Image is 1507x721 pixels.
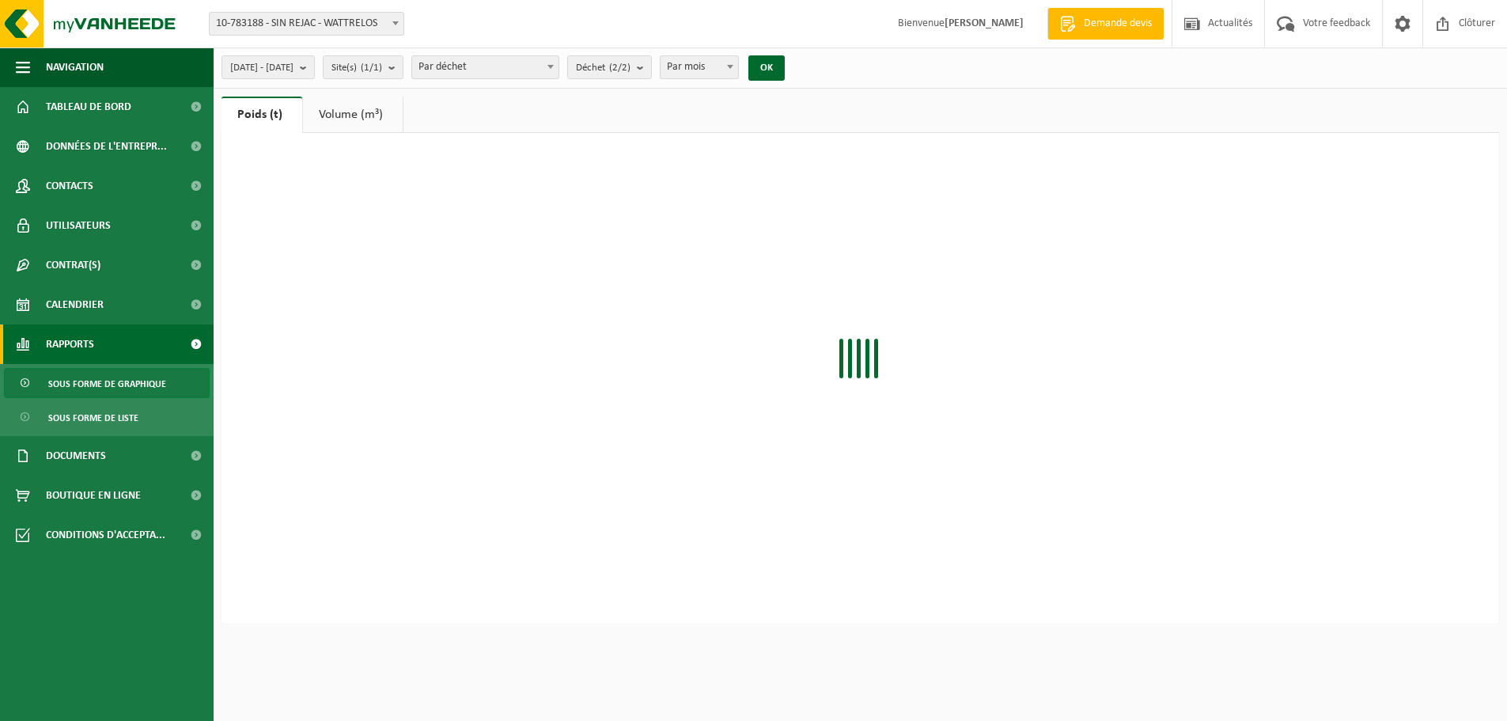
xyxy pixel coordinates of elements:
[46,515,165,555] span: Conditions d'accepta...
[1047,8,1164,40] a: Demande devis
[210,13,403,35] span: 10-783188 - SIN REJAC - WATTRELOS
[46,47,104,87] span: Navigation
[46,436,106,476] span: Documents
[323,55,403,79] button: Site(s)(1/1)
[46,285,104,324] span: Calendrier
[46,206,111,245] span: Utilisateurs
[46,87,131,127] span: Tableau de bord
[209,12,404,36] span: 10-783188 - SIN REJAC - WATTRELOS
[46,245,100,285] span: Contrat(s)
[230,56,293,80] span: [DATE] - [DATE]
[412,56,558,78] span: Par déchet
[48,369,166,399] span: Sous forme de graphique
[222,97,302,133] a: Poids (t)
[46,324,94,364] span: Rapports
[411,55,559,79] span: Par déchet
[46,166,93,206] span: Contacts
[660,55,739,79] span: Par mois
[748,55,785,81] button: OK
[46,127,167,166] span: Données de l'entrepr...
[4,402,210,432] a: Sous forme de liste
[945,17,1024,29] strong: [PERSON_NAME]
[1080,16,1156,32] span: Demande devis
[222,55,315,79] button: [DATE] - [DATE]
[567,55,652,79] button: Déchet(2/2)
[609,63,630,73] count: (2/2)
[331,56,382,80] span: Site(s)
[46,476,141,515] span: Boutique en ligne
[576,56,630,80] span: Déchet
[661,56,738,78] span: Par mois
[361,63,382,73] count: (1/1)
[48,403,138,433] span: Sous forme de liste
[4,368,210,398] a: Sous forme de graphique
[303,97,403,133] a: Volume (m³)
